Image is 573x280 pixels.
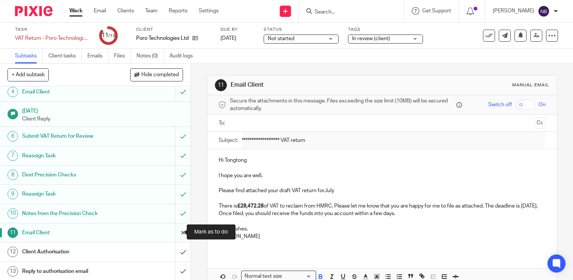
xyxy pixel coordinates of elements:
[493,7,534,15] p: [PERSON_NAME]
[237,203,264,209] strong: £28,472.28
[22,105,183,115] h1: [DATE]
[219,202,546,218] p: There is of VAT to reclaim from HMRC. Please let me know that you are happy for me to file as att...
[136,27,211,33] label: Client
[15,6,52,16] img: Pixie
[348,27,423,33] label: Tags
[534,117,546,129] button: Cc
[136,35,189,42] p: Poro Technologies Ltd
[48,49,82,63] a: Client tasks
[219,119,227,127] label: To:
[422,8,451,14] span: Get Support
[268,36,294,41] span: Not started
[108,34,115,38] small: /13
[87,49,108,63] a: Emails
[199,7,219,15] a: Settings
[512,82,549,88] div: Manual email
[136,49,164,63] a: Notes (0)
[215,79,227,91] div: 11
[22,169,119,181] h1: Dext Precision Checks
[22,208,119,219] h1: Notes from the Precision Check
[219,157,546,164] p: Hi Tongtong
[94,7,106,15] a: Email
[22,266,119,277] h1: Reply to authorisation email
[114,49,131,63] a: Files
[220,36,236,41] span: [DATE]
[231,81,398,89] h1: Email Client
[22,115,183,123] p: Client Reply
[488,101,512,108] span: Switch off
[219,225,546,233] p: Best wishes,
[219,233,546,240] p: [PERSON_NAME]
[220,27,254,33] label: Due by
[15,35,90,42] div: VAT Return - Poro Technologies Ltd
[7,247,18,257] div: 12
[22,246,119,257] h1: Client Authorisation
[219,137,238,144] label: Subject:
[7,151,18,161] div: 7
[7,170,18,180] div: 8
[22,86,119,98] h1: Email Client
[22,188,119,200] h1: Reassign Task
[264,27,339,33] label: Status
[7,68,49,81] button: + Add subtask
[7,208,18,219] div: 10
[7,87,18,97] div: 4
[141,72,179,78] span: Hide completed
[219,187,546,194] p: Please find attached your draft VAT return forJuly
[102,31,115,40] div: 11
[314,9,381,16] input: Search
[169,7,187,15] a: Reports
[538,5,550,17] img: svg%3E
[22,150,119,161] h1: Reassign Task
[219,172,546,179] p: I hope you are well.
[230,97,454,113] span: Secure the attachments in this message. Files exceeding the size limit (10MB) will be secured aut...
[130,68,183,81] button: Hide completed
[22,131,119,142] h1: Submit VAT Return for Review
[15,27,90,33] label: Task
[352,36,390,41] span: In review (client)
[7,131,18,142] div: 6
[69,7,82,15] a: Work
[15,49,43,63] a: Subtasks
[117,7,134,15] a: Clients
[7,266,18,277] div: 13
[7,227,18,238] div: 11
[145,7,157,15] a: Team
[169,49,198,63] a: Audit logs
[7,189,18,199] div: 9
[538,101,546,108] span: On
[22,227,119,238] h1: Email Client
